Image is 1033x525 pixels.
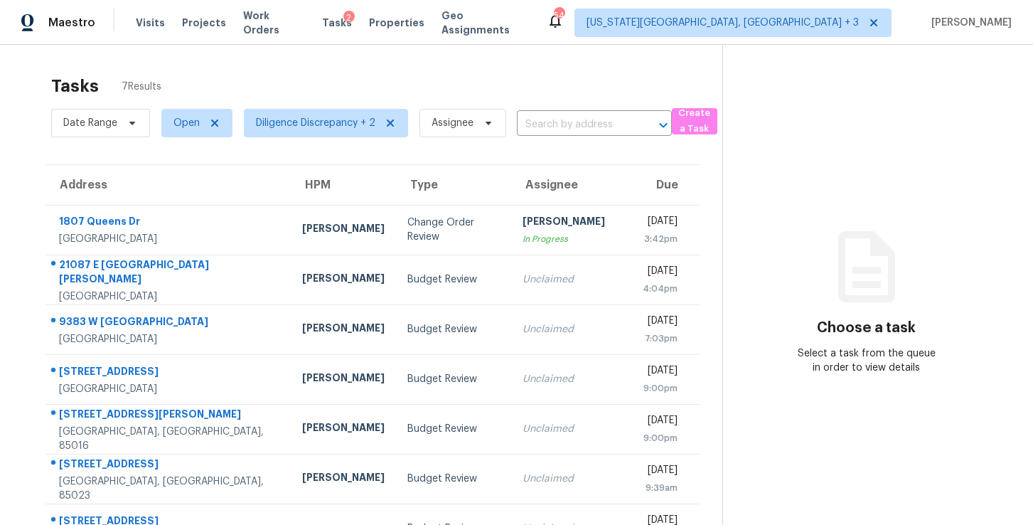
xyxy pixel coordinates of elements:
div: [PERSON_NAME] [302,221,385,239]
span: [US_STATE][GEOGRAPHIC_DATA], [GEOGRAPHIC_DATA] + 3 [587,16,859,30]
div: Change Order Review [407,216,500,244]
div: Select a task from the queue in order to view details [795,346,938,375]
span: Diligence Discrepancy + 2 [256,116,375,130]
span: Maestro [48,16,95,30]
span: Date Range [63,116,117,130]
div: 9:00pm [628,381,678,396]
button: Open [653,115,673,135]
div: Unclaimed [523,422,605,436]
div: Budget Review [407,322,500,336]
div: [PERSON_NAME] [302,420,385,438]
div: 4:04pm [628,282,678,296]
div: [GEOGRAPHIC_DATA] [59,290,279,304]
span: Tasks [322,18,352,28]
div: In Progress [523,232,605,246]
div: [DATE] [628,463,678,481]
span: [PERSON_NAME] [926,16,1012,30]
div: 54 [554,9,564,23]
div: Budget Review [407,372,500,386]
div: Budget Review [407,472,500,486]
div: Unclaimed [523,272,605,287]
th: Due [616,165,700,205]
div: Unclaimed [523,372,605,386]
th: Type [396,165,511,205]
div: [PERSON_NAME] [302,470,385,488]
div: [PERSON_NAME] [523,214,605,232]
div: 9:00pm [628,431,678,445]
div: 1807 Queens Dr [59,214,279,232]
span: Visits [136,16,165,30]
div: [GEOGRAPHIC_DATA] [59,232,279,246]
div: [STREET_ADDRESS] [59,364,279,382]
span: Projects [182,16,226,30]
th: Assignee [511,165,616,205]
h2: Tasks [51,79,99,93]
div: 9383 W [GEOGRAPHIC_DATA] [59,314,279,332]
div: [GEOGRAPHIC_DATA], [GEOGRAPHIC_DATA], 85023 [59,474,279,503]
span: Create a Task [679,105,710,138]
div: [DATE] [628,413,678,431]
div: 3:42pm [628,232,678,246]
input: Search by address [517,114,632,136]
span: Work Orders [243,9,305,37]
div: Unclaimed [523,322,605,336]
div: [DATE] [628,364,678,381]
div: 2 [343,11,355,25]
div: Budget Review [407,272,500,287]
div: [DATE] [628,264,678,282]
div: [PERSON_NAME] [302,371,385,388]
div: [GEOGRAPHIC_DATA] [59,332,279,346]
div: 21087 E [GEOGRAPHIC_DATA][PERSON_NAME] [59,258,279,290]
div: [STREET_ADDRESS][PERSON_NAME] [59,407,279,425]
div: Budget Review [407,422,500,436]
div: [GEOGRAPHIC_DATA], [GEOGRAPHIC_DATA], 85016 [59,425,279,453]
button: Create a Task [672,108,717,134]
span: Assignee [432,116,473,130]
div: [GEOGRAPHIC_DATA] [59,382,279,396]
th: Address [46,165,291,205]
span: Open [173,116,200,130]
th: HPM [291,165,396,205]
div: Unclaimed [523,472,605,486]
div: [PERSON_NAME] [302,321,385,339]
span: Geo Assignments [441,9,530,37]
span: Properties [369,16,424,30]
h3: Choose a task [817,321,916,335]
div: [STREET_ADDRESS] [59,457,279,474]
span: 7 Results [122,80,161,94]
div: [DATE] [628,314,678,332]
div: [DATE] [628,214,678,232]
div: 9:39am [628,481,678,495]
div: 7:03pm [628,332,678,346]
div: [PERSON_NAME] [302,271,385,289]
